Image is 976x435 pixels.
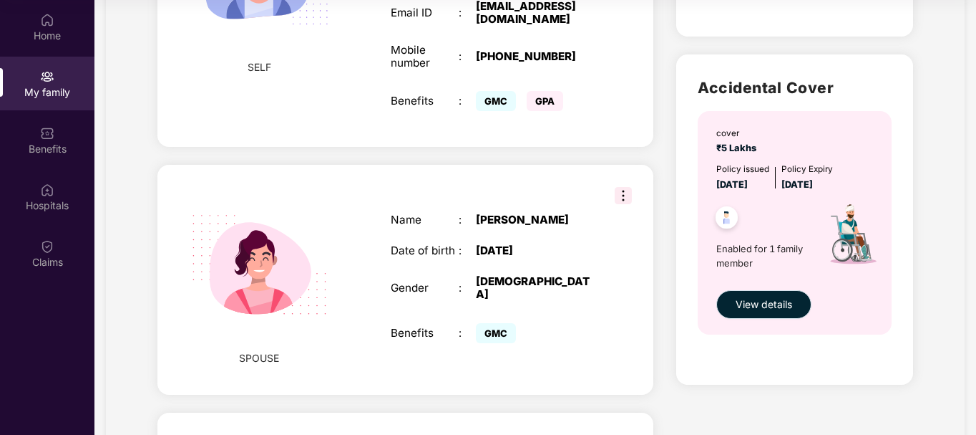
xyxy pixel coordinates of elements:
div: : [459,327,476,340]
span: SELF [248,59,271,75]
img: svg+xml;base64,PHN2ZyB4bWxucz0iaHR0cDovL3d3dy53My5vcmcvMjAwMC9zdmciIHdpZHRoPSIyMjQiIGhlaWdodD0iMT... [174,179,345,350]
span: ₹5 Lakhs [716,143,761,153]
img: svg+xml;base64,PHN2ZyBpZD0iSG9tZSIgeG1sbnM9Imh0dHA6Ly93d3cudzMub3JnLzIwMDAvc3ZnIiB3aWR0aD0iMjAiIG... [40,13,54,27]
img: svg+xml;base64,PHN2ZyB4bWxucz0iaHR0cDovL3d3dy53My5vcmcvMjAwMC9zdmciIHdpZHRoPSI0OC45NDMiIGhlaWdodD... [709,202,744,237]
div: Date of birth [391,244,459,257]
span: GMC [476,91,516,111]
div: [DATE] [476,244,595,257]
div: Benefits [391,95,459,107]
img: icon [809,192,893,283]
button: View details [716,290,811,319]
span: [DATE] [781,179,813,190]
div: [DEMOGRAPHIC_DATA] [476,275,595,301]
img: svg+xml;base64,PHN2ZyB3aWR0aD0iMjAiIGhlaWdodD0iMjAiIHZpZXdCb3g9IjAgMCAyMCAyMCIgZmlsbD0ibm9uZSIgeG... [40,70,54,84]
div: cover [716,127,761,140]
div: : [459,95,476,107]
img: svg+xml;base64,PHN2ZyBpZD0iQ2xhaW0iIHhtbG5zPSJodHRwOi8vd3d3LnczLm9yZy8yMDAwL3N2ZyIgd2lkdGg9IjIwIi... [40,239,54,254]
div: Name [391,214,459,226]
div: : [459,282,476,295]
div: Email ID [391,6,459,19]
h2: Accidental Cover [698,76,892,100]
img: svg+xml;base64,PHN2ZyBpZD0iSG9zcGl0YWxzIiB4bWxucz0iaHR0cDovL3d3dy53My5vcmcvMjAwMC9zdmciIHdpZHRoPS... [40,183,54,197]
div: : [459,214,476,226]
div: : [459,244,476,257]
span: View details [736,297,792,312]
div: Gender [391,282,459,295]
span: GPA [527,91,563,111]
div: Policy issued [716,163,769,176]
span: SPOUSE [239,350,279,366]
span: [DATE] [716,179,748,190]
div: [PERSON_NAME] [476,214,595,226]
span: GMC [476,323,516,343]
div: : [459,50,476,63]
div: Benefits [391,327,459,340]
div: Policy Expiry [781,163,833,176]
div: Mobile number [391,44,459,70]
img: svg+xml;base64,PHN2ZyBpZD0iQmVuZWZpdHMiIHhtbG5zPSJodHRwOi8vd3d3LnczLm9yZy8yMDAwL3N2ZyIgd2lkdGg9Ij... [40,126,54,140]
span: Enabled for 1 family member [716,242,809,271]
div: : [459,6,476,19]
img: svg+xml;base64,PHN2ZyB3aWR0aD0iMzIiIGhlaWdodD0iMzIiIHZpZXdCb3g9IjAgMCAzMiAzMiIgZmlsbD0ibm9uZSIgeG... [615,187,632,204]
div: [PHONE_NUMBER] [476,50,595,63]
